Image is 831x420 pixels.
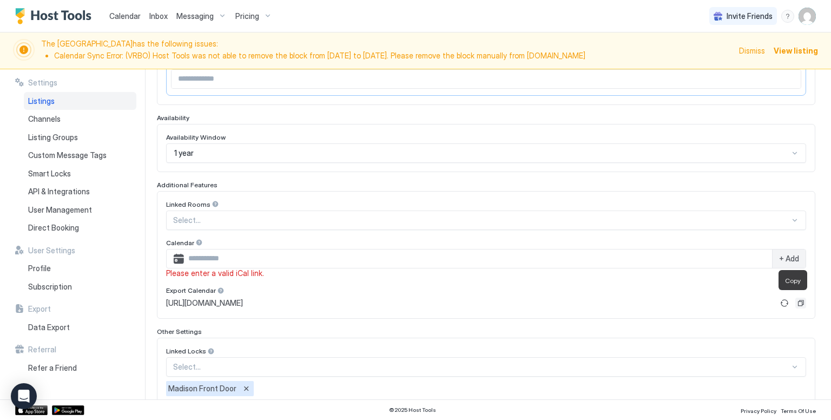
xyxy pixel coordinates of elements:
[389,406,436,414] span: © 2025 Host Tools
[781,10,794,23] div: menu
[28,96,55,106] span: Listings
[184,250,772,268] input: Input Field
[28,363,77,373] span: Refer a Friend
[24,201,136,219] a: User Management
[157,181,217,189] span: Additional Features
[28,323,70,332] span: Data Export
[157,327,202,336] span: Other Settings
[799,8,816,25] div: User profile
[166,298,774,308] a: [URL][DOMAIN_NAME]
[28,187,90,196] span: API & Integrations
[28,345,56,355] span: Referral
[176,11,214,21] span: Messaging
[24,278,136,296] a: Subscription
[24,182,136,201] a: API & Integrations
[727,11,773,21] span: Invite Friends
[149,11,168,21] span: Inbox
[28,205,92,215] span: User Management
[241,383,252,394] button: Remove
[779,254,799,264] span: + Add
[15,8,96,24] a: Host Tools Logo
[166,347,206,355] span: Linked Locks
[739,45,765,56] div: Dismiss
[28,223,79,233] span: Direct Booking
[235,11,259,21] span: Pricing
[28,114,61,124] span: Channels
[741,408,776,414] span: Privacy Policy
[785,277,801,285] span: Copy
[24,146,136,165] a: Custom Message Tags
[52,405,84,415] a: Google Play Store
[28,133,78,142] span: Listing Groups
[24,259,136,278] a: Profile
[15,405,48,415] a: App Store
[157,114,189,122] span: Availability
[172,70,801,88] input: Input Field
[54,51,733,61] li: Calendar Sync Error: (VRBO) Host Tools was not able to remove the block from [DATE] to [DATE]. Pl...
[24,219,136,237] a: Direct Booking
[11,383,37,409] div: Open Intercom Messenger
[166,239,194,247] span: Calendar
[24,92,136,110] a: Listings
[778,297,791,310] button: Refresh
[795,298,806,309] button: Copy
[166,268,806,278] span: Please enter a valid iCal link.
[774,45,818,56] div: View listing
[24,318,136,337] a: Data Export
[781,408,816,414] span: Terms Of Use
[41,39,733,62] span: The [GEOGRAPHIC_DATA] has the following issues:
[28,78,57,88] span: Settings
[166,298,243,308] span: [URL][DOMAIN_NAME]
[741,404,776,416] a: Privacy Policy
[166,286,216,294] span: Export Calendar
[166,133,226,141] span: Availability Window
[149,10,168,22] a: Inbox
[28,282,72,292] span: Subscription
[166,200,210,208] span: Linked Rooms
[28,264,51,273] span: Profile
[28,169,71,179] span: Smart Locks
[781,404,816,416] a: Terms Of Use
[109,10,141,22] a: Calendar
[28,150,107,160] span: Custom Message Tags
[109,11,141,21] span: Calendar
[28,304,51,314] span: Export
[28,246,75,255] span: User Settings
[24,359,136,377] a: Refer a Friend
[24,110,136,128] a: Channels
[168,384,236,393] span: Madison Front Door
[24,165,136,183] a: Smart Locks
[174,148,194,158] span: 1 year
[24,128,136,147] a: Listing Groups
